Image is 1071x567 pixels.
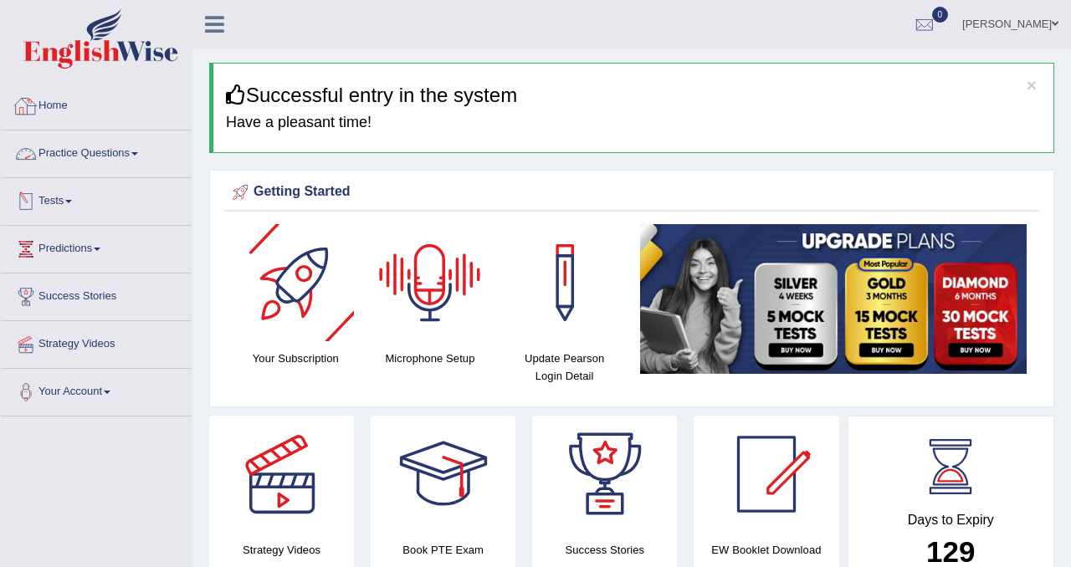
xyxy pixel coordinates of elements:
[532,541,677,559] h4: Success Stories
[1027,76,1037,94] button: ×
[1,273,192,315] a: Success Stories
[1,226,192,268] a: Predictions
[1,178,192,220] a: Tests
[237,350,355,367] h4: Your Subscription
[226,115,1041,131] h4: Have a pleasant time!
[209,541,354,559] h4: Strategy Videos
[228,180,1035,205] div: Getting Started
[372,350,489,367] h4: Microphone Setup
[505,350,623,385] h4: Update Pearson Login Detail
[1,321,192,363] a: Strategy Videos
[867,513,1036,528] h4: Days to Expiry
[640,224,1027,374] img: small5.jpg
[226,84,1041,106] h3: Successful entry in the system
[1,130,192,172] a: Practice Questions
[694,541,838,559] h4: EW Booklet Download
[932,7,949,23] span: 0
[1,83,192,125] a: Home
[371,541,515,559] h4: Book PTE Exam
[1,369,192,411] a: Your Account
